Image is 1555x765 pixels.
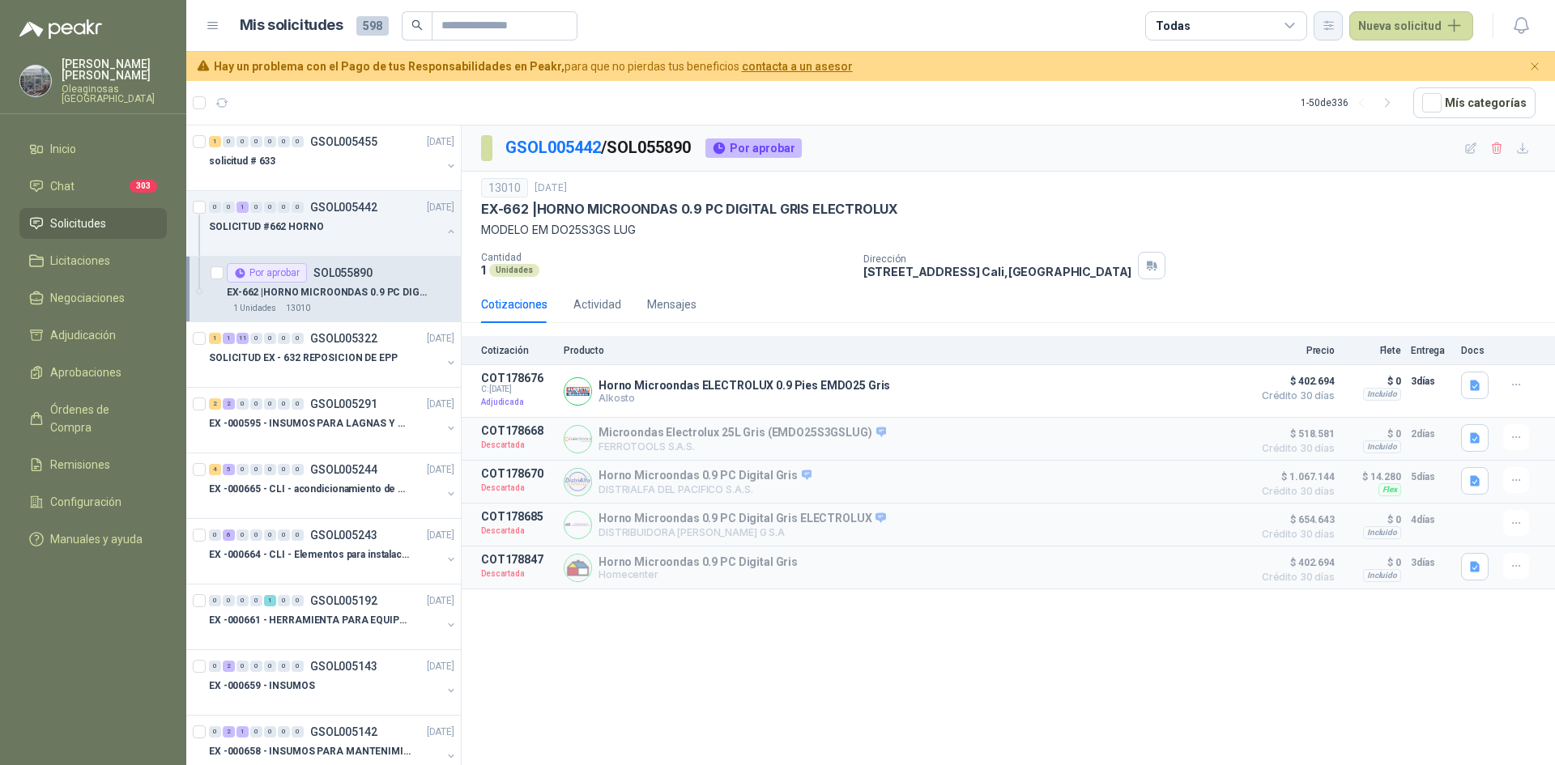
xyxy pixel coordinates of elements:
[310,136,377,147] p: GSOL005455
[427,725,454,740] p: [DATE]
[292,398,304,410] div: 0
[250,333,262,344] div: 0
[310,726,377,737] p: GSOL005142
[264,202,276,213] div: 0
[1363,526,1401,539] div: Incluido
[209,591,458,643] a: 0 0 0 0 1 0 0 GSOL005192[DATE] EX -000661 - HERRAMIENTA PARA EQUIPO MECANICO PLAN
[564,469,591,495] img: Company Logo
[209,202,221,213] div: 0
[240,14,343,37] h1: Mis solicitudes
[313,267,373,278] p: SOL055890
[1254,444,1335,453] span: Crédito 30 días
[264,136,276,147] div: 0
[310,661,377,672] p: GSOL005143
[742,60,853,73] a: contacta a un asesor
[310,202,377,213] p: GSOL005442
[223,726,235,737] div: 2
[264,726,276,737] div: 0
[310,333,377,344] p: GSOL005322
[209,744,411,759] p: EX -000658 - INSUMOS PARA MANTENIMIENTO MECANICO
[481,252,850,263] p: Cantidad
[481,263,486,277] p: 1
[599,512,886,526] p: Horno Microondas 0.9 PC Digital Gris ELECTROLUX
[599,379,890,392] p: Horno Microondas ELECTROLUX 0.9 Pies EMDO25 Gris
[236,595,249,606] div: 0
[427,134,454,150] p: [DATE]
[50,493,121,511] span: Configuración
[50,177,75,195] span: Chat
[50,140,76,158] span: Inicio
[19,134,167,164] a: Inicio
[236,136,249,147] div: 0
[19,208,167,239] a: Solicitudes
[1254,467,1335,487] span: $ 1.067.144
[214,57,853,75] span: para que no pierdas tus beneficios
[292,661,304,672] div: 0
[50,252,110,270] span: Licitaciones
[564,378,591,405] img: Company Logo
[20,66,51,96] img: Company Logo
[1254,345,1335,356] p: Precio
[227,302,283,315] div: 1 Unidades
[250,661,262,672] div: 0
[535,181,567,196] p: [DATE]
[564,345,1244,356] p: Producto
[599,483,812,495] p: DISTRIALFA DEL PACIFICO S.A.S.
[227,263,307,283] div: Por aprobar
[489,264,539,277] div: Unidades
[227,285,428,300] p: EX-662 | HORNO MICROONDAS 0.9 PC DIGITAL GRIS ELECTROLUX
[19,19,102,39] img: Logo peakr
[209,595,221,606] div: 0
[427,200,454,215] p: [DATE]
[1254,553,1335,572] span: $ 402.694
[481,437,554,453] p: Descartada
[481,178,528,198] div: 13010
[481,523,554,539] p: Descartada
[481,221,1536,239] p: MODELO EM DO25S3GS LUG
[50,456,110,474] span: Remisiones
[292,136,304,147] div: 0
[209,333,221,344] div: 1
[223,202,235,213] div: 0
[50,289,125,307] span: Negociaciones
[223,333,235,344] div: 1
[292,529,304,541] div: 0
[1254,391,1335,401] span: Crédito 30 días
[481,467,554,480] p: COT178670
[1461,345,1493,356] p: Docs
[427,528,454,543] p: [DATE]
[481,480,554,496] p: Descartada
[236,661,249,672] div: 0
[427,593,454,609] p: [DATE]
[1344,510,1401,529] p: $ 0
[19,357,167,388] a: Aprobaciones
[209,136,221,147] div: 1
[209,678,315,694] p: EX -000659 - INSUMOS
[223,661,235,672] div: 2
[236,529,249,541] div: 0
[19,320,167,351] a: Adjudicación
[310,398,377,410] p: GSOL005291
[310,464,377,475] p: GSOL005244
[1378,483,1401,496] div: Flex
[50,363,121,381] span: Aprobaciones
[599,469,812,483] p: Horno Microondas 0.9 PC Digital Gris
[863,253,1132,265] p: Dirección
[1363,569,1401,582] div: Incluido
[1363,388,1401,401] div: Incluido
[1254,510,1335,529] span: $ 654.643
[209,329,458,380] a: 1 1 11 0 0 0 0 GSOL005322[DATE] SOLICITUD EX - 632 REPOSICION DE EPP
[481,566,554,582] p: Descartada
[50,530,143,548] span: Manuales y ayuda
[481,553,554,566] p: COT178847
[310,595,377,606] p: GSOL005192
[209,416,411,431] p: EX -000595 - INSUMOS PARA LAGNAS Y OFICINAS PLANTA
[564,512,591,538] img: Company Logo
[209,132,458,184] a: 1 0 0 0 0 0 0 GSOL005455[DATE] solicitud # 633
[1411,345,1451,356] p: Entrega
[19,283,167,313] a: Negociaciones
[209,154,275,169] p: solicitud # 633
[286,302,310,315] p: 13010
[278,529,290,541] div: 0
[1254,529,1335,539] span: Crédito 30 días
